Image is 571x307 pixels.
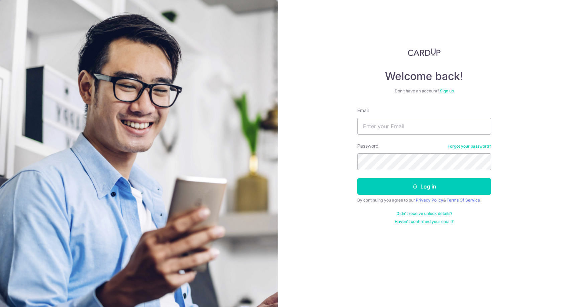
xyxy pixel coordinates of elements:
a: Haven't confirmed your email? [395,219,454,224]
a: Didn't receive unlock details? [396,211,452,216]
h4: Welcome back! [357,70,491,83]
img: CardUp Logo [408,48,441,56]
a: Forgot your password? [448,144,491,149]
label: Password [357,143,379,149]
div: Don’t have an account? [357,88,491,94]
a: Sign up [440,88,454,93]
button: Log in [357,178,491,195]
label: Email [357,107,369,114]
a: Privacy Policy [416,198,443,203]
a: Terms Of Service [447,198,480,203]
div: By continuing you agree to our & [357,198,491,203]
input: Enter your Email [357,118,491,135]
